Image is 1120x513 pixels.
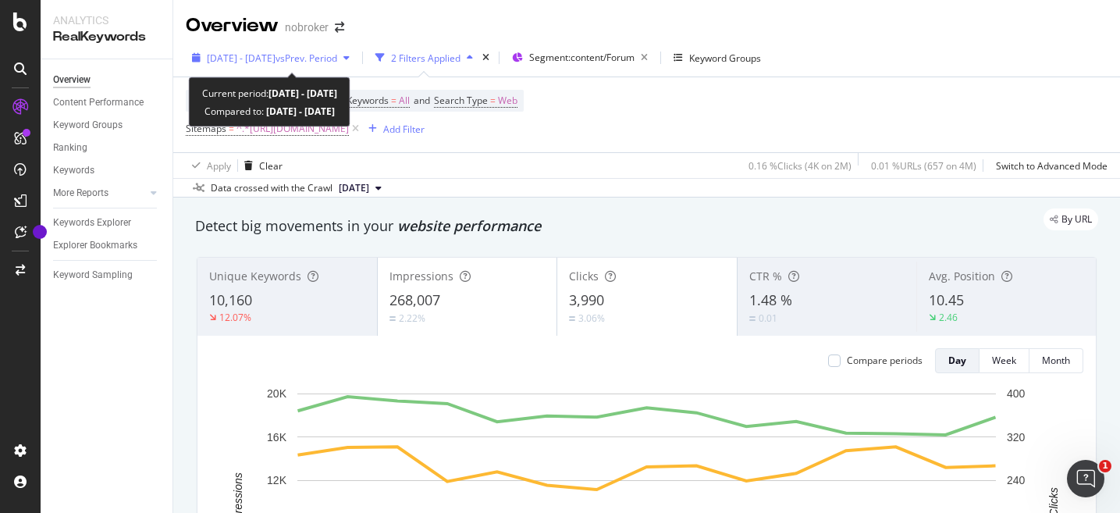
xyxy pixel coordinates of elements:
div: Current period: [202,84,337,102]
div: arrow-right-arrow-left [335,22,344,33]
span: 1 [1099,460,1111,472]
a: Content Performance [53,94,162,111]
a: Explorer Bookmarks [53,237,162,254]
span: 2025 Sep. 1st [339,181,369,195]
div: 0.01 [759,312,777,325]
div: 12.07% [219,311,251,324]
a: Ranking [53,140,162,156]
div: Day [948,354,966,367]
span: [DATE] - [DATE] [207,52,276,65]
div: Add Filter [383,123,425,136]
button: Add Filter [362,119,425,138]
a: Keyword Groups [53,117,162,134]
div: Apply [207,159,231,173]
a: Keyword Sampling [53,267,162,283]
div: Overview [53,72,91,88]
div: More Reports [53,185,108,201]
div: Keyword Groups [53,117,123,134]
iframe: Intercom live chat [1067,460,1104,497]
span: ^.*[URL][DOMAIN_NAME] [236,118,349,140]
span: = [391,94,396,107]
span: = [229,122,234,135]
a: Keywords Explorer [53,215,162,231]
div: Content Performance [53,94,144,111]
div: Analytics [53,12,160,28]
div: Keywords Explorer [53,215,131,231]
div: Keyword Sampling [53,267,133,283]
button: Day [935,348,980,373]
img: Equal [749,316,756,321]
span: 10,160 [209,290,252,309]
button: Week [980,348,1029,373]
span: Impressions [389,269,453,283]
button: Segment:content/Forum [506,45,654,70]
button: Clear [238,153,283,178]
text: 240 [1007,474,1026,486]
img: Equal [389,316,396,321]
div: 2 Filters Applied [391,52,460,65]
div: Tooltip anchor [33,225,47,239]
text: 12K [267,474,287,486]
button: 2 Filters Applied [369,45,479,70]
button: [DATE] - [DATE]vsPrev. Period [186,45,356,70]
b: [DATE] - [DATE] [268,87,337,100]
span: 1.48 % [749,290,792,309]
span: Search Type [434,94,488,107]
span: vs Prev. Period [276,52,337,65]
div: Keywords [53,162,94,179]
span: Unique Keywords [209,269,301,283]
a: Keywords [53,162,162,179]
div: Keyword Groups [689,52,761,65]
span: By URL [1061,215,1092,224]
text: 400 [1007,387,1026,400]
span: Keywords [347,94,389,107]
button: Keyword Groups [667,45,767,70]
div: Data crossed with the Crawl [211,181,332,195]
span: CTR % [749,269,782,283]
span: = [490,94,496,107]
b: [DATE] - [DATE] [264,105,335,118]
div: Month [1042,354,1070,367]
div: 3.06% [578,312,605,325]
text: 16K [267,431,287,444]
span: Avg. Position [929,269,995,283]
span: All [399,90,410,112]
div: nobroker [285,20,329,35]
a: Overview [53,72,162,88]
span: Segment: content/Forum [529,51,635,64]
div: 0.16 % Clicks ( 4K on 2M ) [748,159,852,173]
button: [DATE] [332,179,388,198]
button: Month [1029,348,1083,373]
div: Clear [259,159,283,173]
span: 10.45 [929,290,964,309]
button: Switch to Advanced Mode [990,153,1108,178]
div: Compare periods [847,354,923,367]
div: 2.46 [939,311,958,324]
img: Equal [569,316,575,321]
a: More Reports [53,185,146,201]
div: 2.22% [399,312,425,325]
div: RealKeywords [53,28,160,46]
span: and [414,94,430,107]
text: 320 [1007,431,1026,444]
div: 0.01 % URLs ( 657 on 4M ) [871,159,976,173]
div: Compared to: [204,102,335,120]
span: Web [498,90,517,112]
div: Explorer Bookmarks [53,237,137,254]
button: Apply [186,153,231,178]
div: legacy label [1044,208,1098,230]
div: Switch to Advanced Mode [996,159,1108,173]
div: Ranking [53,140,87,156]
div: times [479,50,492,66]
div: Overview [186,12,279,39]
span: 268,007 [389,290,440,309]
span: 3,990 [569,290,604,309]
span: Sitemaps [186,122,226,135]
text: 20K [267,387,287,400]
div: Week [992,354,1016,367]
span: Clicks [569,269,599,283]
